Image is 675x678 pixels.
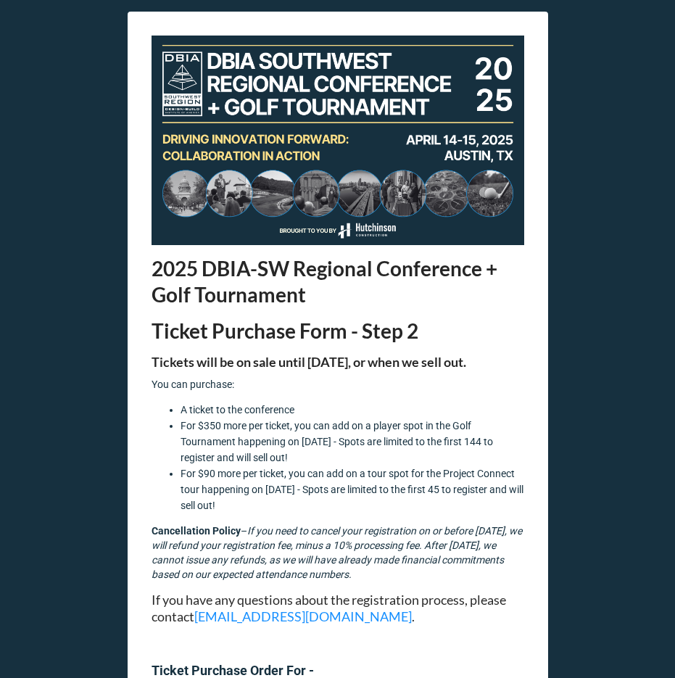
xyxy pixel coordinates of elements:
[152,525,241,537] strong: Cancellation Policy
[152,663,314,678] b: Ticket Purchase Order For -
[152,256,497,307] strong: 2025 DBIA-SW Regional Conference + Golf Tournament
[152,377,524,392] p: You can purchase:
[181,466,524,513] li: For $90 more per ticket, you can add on a tour spot for the Project Connect tour happening on [DA...
[152,318,418,343] strong: Ticket Purchase Form - Step 2
[152,592,524,625] h3: If you have any questions about the registration process, please contact .
[181,418,524,466] li: For $350 more per ticket, you can add on a player spot in the Golf Tournament happening on [DATE]...
[152,525,522,580] em: If you need to cancel your registration on or before [DATE], we will refund your registration fee...
[181,402,524,418] li: A ticket to the conference
[194,608,412,624] a: [EMAIL_ADDRESS][DOMAIN_NAME]
[152,354,466,370] strong: Tickets will be on sale until [DATE], or when we sell out.
[152,524,524,582] p: –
